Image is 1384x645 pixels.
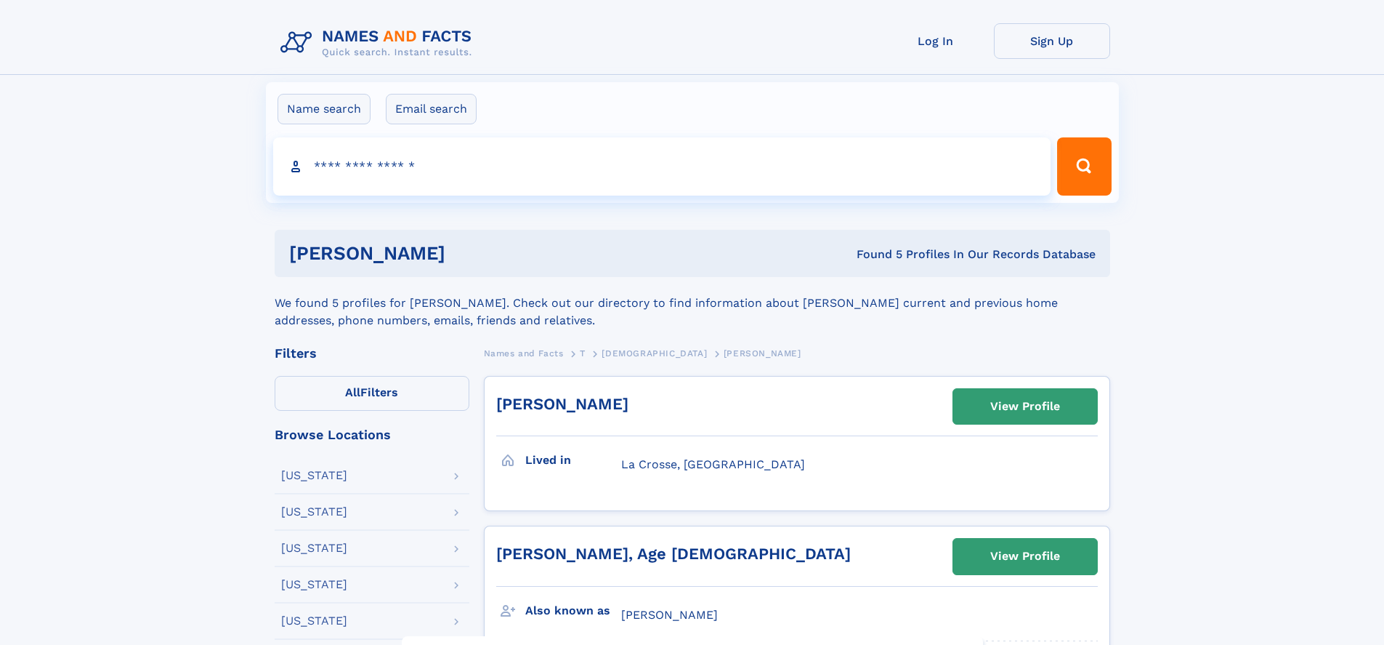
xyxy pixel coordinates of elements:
a: View Profile [953,539,1097,574]
span: [DEMOGRAPHIC_DATA] [602,348,707,358]
div: Filters [275,347,469,360]
div: [US_STATE] [281,542,347,554]
a: [PERSON_NAME], Age [DEMOGRAPHIC_DATA] [496,545,851,563]
div: Found 5 Profiles In Our Records Database [651,247,1096,263]
div: View Profile [990,540,1060,573]
a: Names and Facts [484,344,564,362]
a: Sign Up [994,23,1110,59]
h3: Also known as [525,598,621,623]
a: Log In [878,23,994,59]
div: View Profile [990,390,1060,423]
a: [PERSON_NAME] [496,395,628,413]
a: T [580,344,586,362]
div: [US_STATE] [281,615,347,627]
div: Browse Locations [275,428,469,441]
span: [PERSON_NAME] [724,348,801,358]
img: Logo Names and Facts [275,23,484,63]
button: Search Button [1057,137,1111,196]
span: All [345,385,360,399]
a: View Profile [953,389,1097,424]
span: T [580,348,586,358]
label: Filters [275,376,469,411]
label: Email search [386,94,477,124]
span: [PERSON_NAME] [621,608,718,622]
a: [DEMOGRAPHIC_DATA] [602,344,707,362]
label: Name search [278,94,371,124]
h3: Lived in [525,448,621,473]
div: [US_STATE] [281,506,347,518]
h1: [PERSON_NAME] [289,244,651,263]
div: [US_STATE] [281,470,347,481]
div: [US_STATE] [281,579,347,590]
div: We found 5 profiles for [PERSON_NAME]. Check out our directory to find information about [PERSON_... [275,277,1110,329]
span: La Crosse, [GEOGRAPHIC_DATA] [621,457,805,471]
input: search input [273,137,1051,196]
